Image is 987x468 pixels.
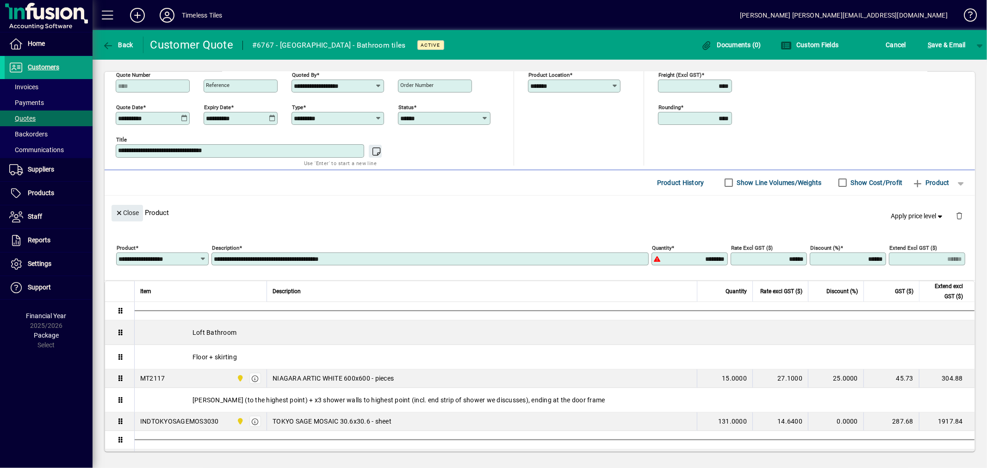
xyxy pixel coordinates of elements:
[912,175,950,190] span: Product
[652,244,671,251] mat-label: Quantity
[948,211,970,220] app-page-header-button: Delete
[28,236,50,244] span: Reports
[863,369,919,388] td: 45.73
[234,416,245,426] span: Dunedin
[28,283,51,291] span: Support
[528,71,570,78] mat-label: Product location
[292,71,317,78] mat-label: Quoted by
[731,244,773,251] mat-label: Rate excl GST ($)
[273,417,391,426] span: TOKYO SAGE MOSAIC 30.6x30.6 - sheet
[152,7,182,24] button: Profile
[735,178,822,187] label: Show Line Volumes/Weights
[34,332,59,339] span: Package
[273,374,394,383] span: NIAGARA ARTIC WHITE 600x600 - pieces
[123,7,152,24] button: Add
[182,8,222,23] div: Timeless Tiles
[919,369,975,388] td: 304.88
[5,229,93,252] a: Reports
[273,286,301,296] span: Description
[212,244,239,251] mat-label: Description
[116,136,127,142] mat-label: Title
[28,166,54,173] span: Suppliers
[9,115,36,122] span: Quotes
[135,345,975,369] div: Floor + skirting
[234,373,245,383] span: Dunedin
[5,276,93,299] a: Support
[726,286,747,296] span: Quantity
[150,37,234,52] div: Customer Quote
[5,95,93,111] a: Payments
[886,37,906,52] span: Cancel
[28,189,54,197] span: Products
[5,182,93,205] a: Products
[5,158,93,181] a: Suppliers
[26,312,67,320] span: Financial Year
[28,213,42,220] span: Staff
[252,38,406,53] div: #6767 - [GEOGRAPHIC_DATA] - Bathroom tiles
[928,41,931,49] span: S
[699,37,764,53] button: Documents (0)
[808,413,863,431] td: 0.0000
[907,174,954,191] button: Product
[9,83,38,91] span: Invoices
[758,417,802,426] div: 14.6400
[810,244,840,251] mat-label: Discount (%)
[9,146,64,154] span: Communications
[5,126,93,142] a: Backorders
[778,37,841,53] button: Custom Fields
[888,208,949,224] button: Apply price level
[5,252,93,276] a: Settings
[115,205,139,221] span: Close
[5,142,93,158] a: Communications
[292,104,303,110] mat-label: Type
[884,37,909,53] button: Cancel
[657,175,704,190] span: Product History
[895,286,913,296] span: GST ($)
[140,374,165,383] div: MT2117
[206,82,230,88] mat-label: Reference
[102,41,133,49] span: Back
[112,205,143,222] button: Close
[5,111,93,126] a: Quotes
[758,374,802,383] div: 27.1000
[658,104,681,110] mat-label: Rounding
[928,37,966,52] span: ave & Email
[140,417,219,426] div: INDTOKYOSAGEMOS3030
[5,205,93,228] a: Staff
[718,417,747,426] span: 131.0000
[889,244,937,251] mat-label: Extend excl GST ($)
[5,79,93,95] a: Invoices
[923,37,970,53] button: Save & Email
[398,104,414,110] mat-label: Status
[826,286,858,296] span: Discount (%)
[722,374,747,383] span: 15.0000
[740,8,948,23] div: [PERSON_NAME] [PERSON_NAME][EMAIL_ADDRESS][DOMAIN_NAME]
[863,413,919,431] td: 287.68
[849,178,903,187] label: Show Cost/Profit
[421,42,441,48] span: Active
[808,369,863,388] td: 25.0000
[5,32,93,55] a: Home
[919,413,975,431] td: 1917.84
[28,260,51,267] span: Settings
[135,320,975,345] div: Loft Bathroom
[891,211,945,221] span: Apply price level
[948,205,970,227] button: Delete
[9,99,44,106] span: Payments
[116,104,143,110] mat-label: Quote date
[9,130,48,138] span: Backorders
[100,37,136,53] button: Back
[117,244,136,251] mat-label: Product
[105,196,975,229] div: Product
[701,41,761,49] span: Documents (0)
[28,40,45,47] span: Home
[109,208,145,216] app-page-header-button: Close
[140,286,151,296] span: Item
[93,37,143,53] app-page-header-button: Back
[658,71,701,78] mat-label: Freight (excl GST)
[135,388,975,412] div: [PERSON_NAME] (to the highest point) + x3 shower walls to highest point (incl. end strip of showe...
[204,104,231,110] mat-label: Expiry date
[304,158,377,168] mat-hint: Use 'Enter' to start a new line
[925,281,963,302] span: Extend excl GST ($)
[957,2,975,32] a: Knowledge Base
